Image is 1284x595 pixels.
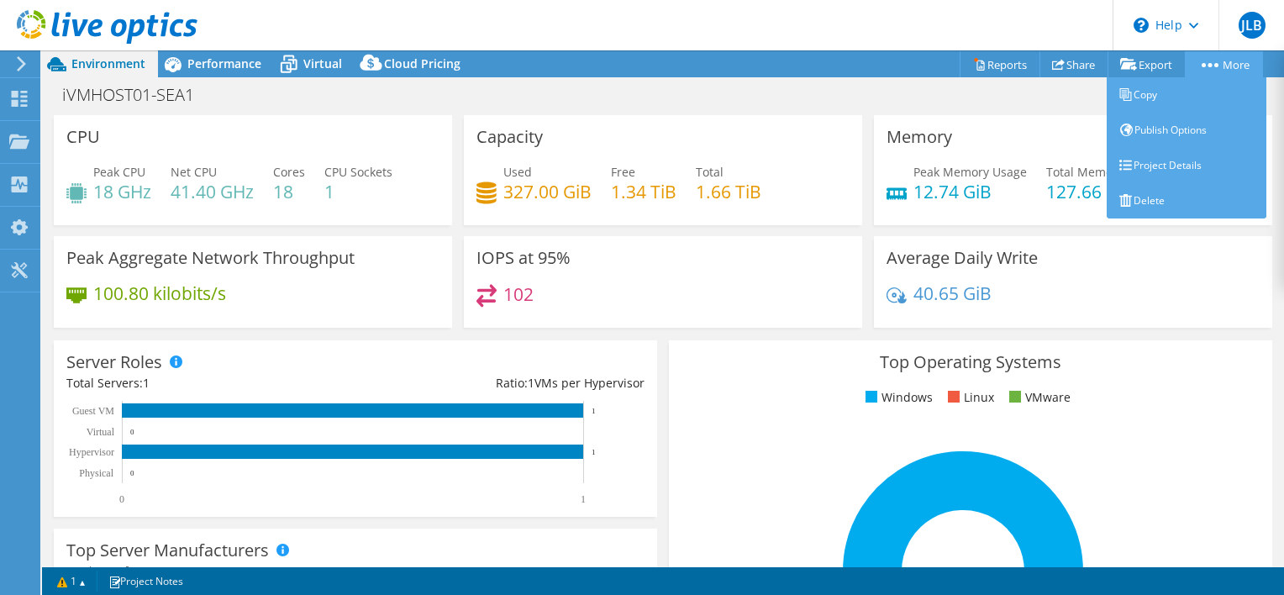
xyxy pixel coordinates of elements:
h3: Top Server Manufacturers [66,541,269,560]
h3: Capacity [476,128,543,146]
span: JLB [1239,12,1266,39]
span: Total Memory [1046,164,1123,180]
h4: 40.65 GiB [913,284,992,303]
h3: Memory [887,128,952,146]
li: Windows [861,388,933,407]
h4: 1 [324,182,392,201]
span: Peak CPU [93,164,145,180]
h4: 41.40 GHz [171,182,254,201]
a: Export [1108,51,1186,77]
h4: 12.74 GiB [913,182,1027,201]
span: Environment [71,55,145,71]
h3: IOPS at 95% [476,249,571,267]
h3: Server Roles [66,353,162,371]
h1: iVMHOST01-SEA1 [55,86,220,104]
tspan: Windows Server 2022 [718,565,812,577]
a: Share [1039,51,1108,77]
a: 1 [45,571,97,592]
a: Project Notes [97,571,195,592]
li: VMware [1005,388,1071,407]
span: 1 [143,375,150,391]
div: Ratio: VMs per Hypervisor [355,374,645,392]
h3: CPU [66,128,100,146]
span: Peak Memory Usage [913,164,1027,180]
text: Hypervisor [69,446,114,458]
h3: Top Operating Systems [681,353,1260,371]
span: Cloud Pricing [384,55,460,71]
text: Virtual [87,426,115,438]
tspan: 100.0% [687,565,718,577]
h4: 100.80 kilobits/s [93,284,226,303]
h4: Total Manufacturers: [66,562,645,581]
text: 0 [130,428,134,436]
span: CPU Sockets [324,164,392,180]
a: More [1185,51,1263,77]
div: Total Servers: [66,374,355,392]
span: 1 [528,375,534,391]
text: 1 [592,448,596,456]
a: Publish Options [1107,113,1266,148]
text: 0 [119,493,124,505]
h4: 327.00 GiB [503,182,592,201]
span: 1 [174,563,181,579]
text: Physical [79,467,113,479]
a: Delete [1107,183,1266,219]
span: Cores [273,164,305,180]
a: Reports [960,51,1040,77]
text: 1 [581,493,586,505]
h4: 102 [503,285,534,303]
li: Linux [944,388,994,407]
h3: Peak Aggregate Network Throughput [66,249,355,267]
a: Copy [1107,77,1266,113]
h4: 1.34 TiB [611,182,676,201]
text: Guest VM [72,405,114,417]
span: Net CPU [171,164,217,180]
h4: 18 GHz [93,182,151,201]
span: Used [503,164,532,180]
text: 0 [130,469,134,477]
h4: 127.66 GiB [1046,182,1134,201]
a: Project Details [1107,148,1266,183]
span: Free [611,164,635,180]
h4: 18 [273,182,305,201]
span: Virtual [303,55,342,71]
h3: Average Daily Write [887,249,1038,267]
svg: \n [1134,18,1149,33]
text: 1 [592,407,596,415]
span: Performance [187,55,261,71]
span: Total [696,164,724,180]
h4: 1.66 TiB [696,182,761,201]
